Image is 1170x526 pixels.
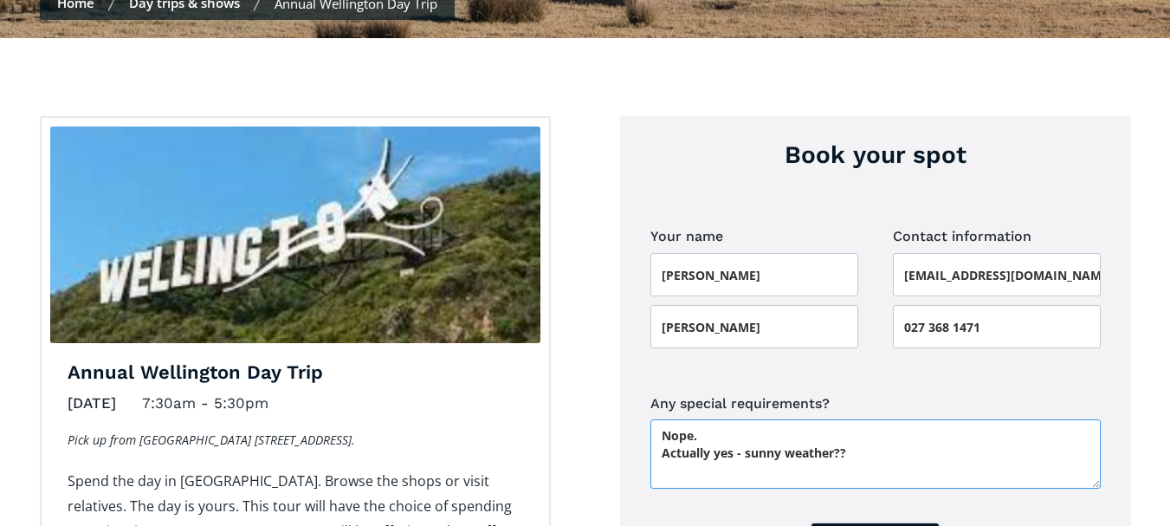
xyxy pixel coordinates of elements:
[650,224,723,249] legend: Your name
[50,127,540,343] img: Wellington
[650,392,1101,415] label: Any special requirements?
[68,390,116,417] div: [DATE]
[893,253,1101,296] input: Email
[650,138,1101,172] h3: Book your spot
[142,390,268,417] div: 7:30am - 5:30pm
[893,224,1031,249] legend: Contact information
[68,429,523,451] p: Pick up from [GEOGRAPHIC_DATA] [STREET_ADDRESS].
[650,305,858,348] input: Last name
[650,253,858,296] input: First name
[893,305,1101,348] input: Phone
[68,360,523,386] h3: Annual Wellington Day Trip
